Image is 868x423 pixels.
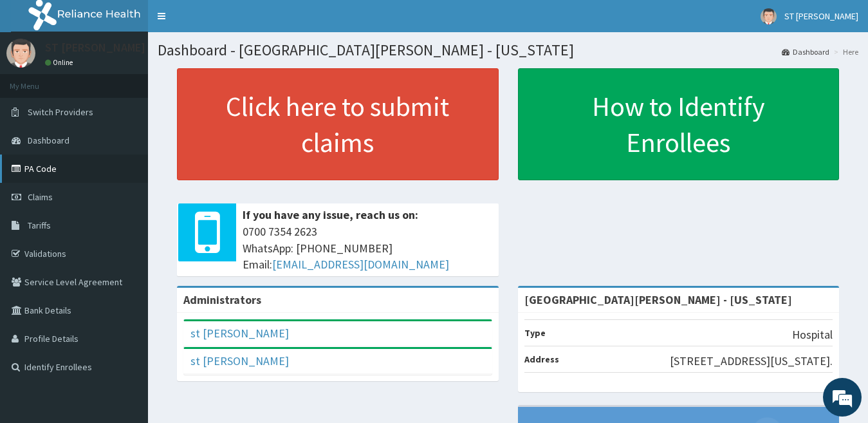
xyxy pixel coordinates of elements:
b: Type [524,327,546,339]
span: Dashboard [28,135,69,146]
img: User Image [761,8,777,24]
b: Administrators [183,292,261,307]
b: Address [524,353,559,365]
p: ST [PERSON_NAME] [45,42,145,53]
p: [STREET_ADDRESS][US_STATE]. [670,353,833,370]
b: If you have any issue, reach us on: [243,207,418,222]
a: Click here to submit claims [177,68,499,180]
span: Tariffs [28,220,51,231]
span: Claims [28,191,53,203]
span: ST [PERSON_NAME] [784,10,858,22]
a: [EMAIL_ADDRESS][DOMAIN_NAME] [272,257,449,272]
strong: [GEOGRAPHIC_DATA][PERSON_NAME] - [US_STATE] [524,292,792,307]
a: st [PERSON_NAME] [190,326,289,341]
a: How to Identify Enrollees [518,68,840,180]
a: st [PERSON_NAME] [190,353,289,368]
span: Switch Providers [28,106,93,118]
p: Hospital [792,326,833,343]
a: Dashboard [782,46,829,57]
h1: Dashboard - [GEOGRAPHIC_DATA][PERSON_NAME] - [US_STATE] [158,42,858,59]
img: User Image [6,39,35,68]
li: Here [831,46,858,57]
span: 0700 7354 2623 WhatsApp: [PHONE_NUMBER] Email: [243,223,492,273]
a: Online [45,58,76,67]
